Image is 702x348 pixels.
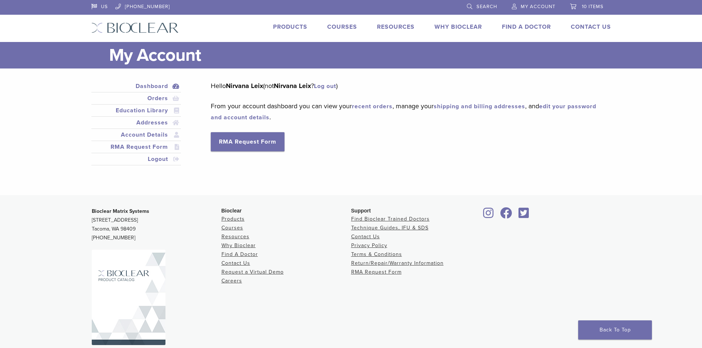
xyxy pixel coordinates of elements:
[221,278,242,284] a: Careers
[578,320,652,340] a: Back To Top
[352,103,392,110] a: recent orders
[226,82,263,90] strong: Nirvana Leix
[582,4,604,10] span: 10 items
[476,4,497,10] span: Search
[521,4,555,10] span: My Account
[93,94,180,103] a: Orders
[434,103,525,110] a: shipping and billing addresses
[221,242,256,249] a: Why Bioclear
[221,233,249,240] a: Resources
[93,155,180,164] a: Logout
[91,80,181,174] nav: Account pages
[92,208,149,214] strong: Bioclear Matrix Systems
[434,23,482,31] a: Why Bioclear
[481,212,496,219] a: Bioclear
[351,233,380,240] a: Contact Us
[93,106,180,115] a: Education Library
[327,23,357,31] a: Courses
[516,212,532,219] a: Bioclear
[351,225,429,231] a: Technique Guides, IFU & SDS
[377,23,415,31] a: Resources
[91,22,179,33] img: Bioclear
[221,269,284,275] a: Request a Virtual Demo
[221,260,250,266] a: Contact Us
[211,101,600,123] p: From your account dashboard you can view your , manage your , and .
[502,23,551,31] a: Find A Doctor
[498,212,515,219] a: Bioclear
[211,132,284,151] a: RMA Request Form
[273,23,307,31] a: Products
[221,216,245,222] a: Products
[211,80,600,91] p: Hello (not ? )
[351,260,444,266] a: Return/Repair/Warranty Information
[351,251,402,257] a: Terms & Conditions
[92,207,221,242] p: [STREET_ADDRESS] Tacoma, WA 98409 [PHONE_NUMBER]
[92,250,165,345] img: Bioclear
[351,242,387,249] a: Privacy Policy
[109,42,611,68] h1: My Account
[93,143,180,151] a: RMA Request Form
[571,23,611,31] a: Contact Us
[221,225,243,231] a: Courses
[221,208,242,214] span: Bioclear
[274,82,311,90] strong: Nirvana Leix
[93,118,180,127] a: Addresses
[351,208,371,214] span: Support
[93,82,180,91] a: Dashboard
[351,269,402,275] a: RMA Request Form
[351,216,430,222] a: Find Bioclear Trained Doctors
[221,251,258,257] a: Find A Doctor
[314,82,336,90] a: Log out
[93,130,180,139] a: Account Details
